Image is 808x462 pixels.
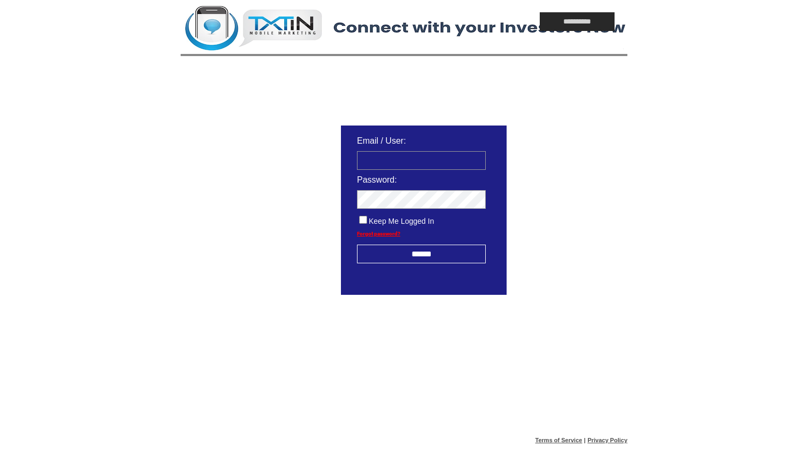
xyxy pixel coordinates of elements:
[357,175,397,184] span: Password:
[587,437,627,443] a: Privacy Policy
[357,136,406,145] span: Email / User:
[584,437,586,443] span: |
[369,217,434,225] span: Keep Me Logged In
[535,437,582,443] a: Terms of Service
[357,231,400,237] a: Forgot password?
[538,322,591,335] img: transparent.png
